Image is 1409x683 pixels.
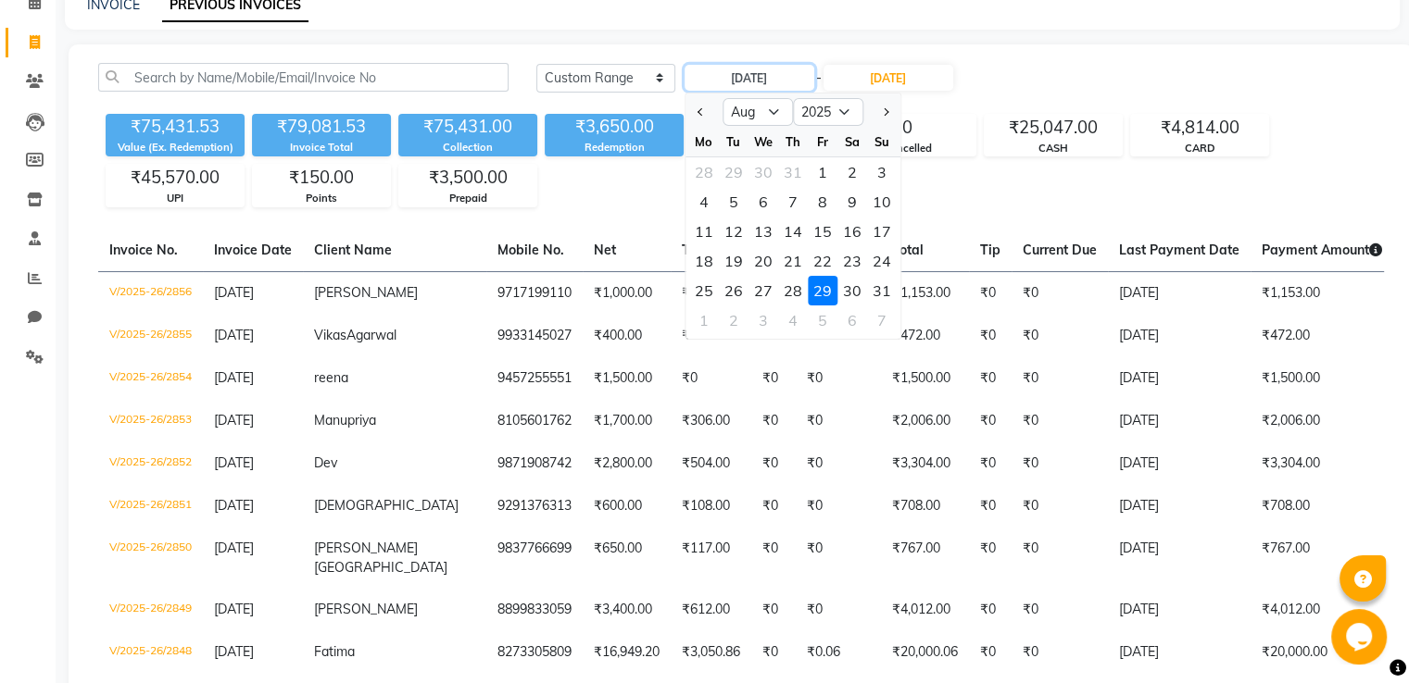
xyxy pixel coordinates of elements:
td: ₹0 [969,528,1012,589]
span: Total [892,242,924,258]
span: Last Payment Date [1119,242,1239,258]
span: - [816,68,822,88]
td: V/2025-26/2848 [98,631,203,674]
div: Thursday, August 7, 2025 [778,187,808,217]
td: [DATE] [1108,357,1251,400]
div: 23 [837,246,867,276]
span: Tax [682,242,705,258]
td: 8105601762 [486,400,583,442]
select: Select year [793,98,863,126]
td: [DATE] [1108,485,1251,528]
div: 29 [808,276,837,305]
div: Thursday, July 31, 2025 [778,157,808,187]
td: [DATE] [1108,271,1251,315]
td: 9717199110 [486,271,583,315]
td: ₹2,006.00 [881,400,969,442]
td: 9837766699 [486,528,583,589]
td: ₹472.00 [881,315,969,357]
div: ₹3,650.00 [545,114,684,140]
span: [DATE] [214,601,254,617]
td: ₹0.06 [796,631,881,674]
div: Friday, August 1, 2025 [808,157,837,187]
div: 28 [778,276,808,305]
div: Su [867,127,897,156]
td: ₹0 [1012,442,1108,485]
div: Wednesday, August 20, 2025 [749,246,778,276]
div: Thursday, September 4, 2025 [778,305,808,335]
span: [DATE] [214,369,254,386]
td: ₹0 [796,485,881,528]
span: Manupriya [314,412,376,428]
td: 9291376313 [486,485,583,528]
div: Monday, August 11, 2025 [689,217,719,246]
div: Sunday, August 31, 2025 [867,276,897,305]
span: [GEOGRAPHIC_DATA] [314,559,447,576]
div: 30 [837,276,867,305]
td: ₹0 [671,357,751,400]
td: 8899833059 [486,589,583,631]
div: 19 [719,246,749,276]
div: CARD [1131,141,1268,156]
td: ₹708.00 [1251,485,1393,528]
div: Th [778,127,808,156]
div: 20 [749,246,778,276]
div: 6 [837,305,867,335]
div: Saturday, August 9, 2025 [837,187,867,217]
td: ₹3,050.86 [671,631,751,674]
td: ₹0 [969,357,1012,400]
div: ₹25,047.00 [985,115,1122,141]
div: Thursday, August 28, 2025 [778,276,808,305]
td: V/2025-26/2851 [98,485,203,528]
td: V/2025-26/2852 [98,442,203,485]
div: 6 [749,187,778,217]
td: ₹0 [796,357,881,400]
td: ₹650.00 [583,528,671,589]
div: 18 [689,246,719,276]
div: 27 [749,276,778,305]
div: CASH [985,141,1122,156]
div: Mo [689,127,719,156]
div: Tuesday, August 12, 2025 [719,217,749,246]
span: [DATE] [214,540,254,556]
div: Saturday, August 16, 2025 [837,217,867,246]
div: 25 [689,276,719,305]
div: ₹4,814.00 [1131,115,1268,141]
div: 5 [808,305,837,335]
div: Tuesday, July 29, 2025 [719,157,749,187]
div: 17 [867,217,897,246]
div: Monday, August 25, 2025 [689,276,719,305]
td: ₹504.00 [671,442,751,485]
td: ₹0 [1012,528,1108,589]
div: 9 [837,187,867,217]
span: [DATE] [214,412,254,428]
div: Wednesday, August 27, 2025 [749,276,778,305]
div: Tu [719,127,749,156]
td: ₹612.00 [671,589,751,631]
td: ₹16,949.20 [583,631,671,674]
span: Dev [314,454,337,471]
span: [DATE] [214,497,254,514]
div: 5 [719,187,749,217]
td: V/2025-26/2854 [98,357,203,400]
div: ₹150.00 [253,165,390,191]
td: ₹4,012.00 [1251,589,1393,631]
div: Value (Ex. Redemption) [106,140,245,155]
td: ₹117.00 [671,528,751,589]
input: End Date [824,65,953,91]
div: 22 [808,246,837,276]
td: ₹0 [1012,315,1108,357]
div: Fr [808,127,837,156]
td: ₹0 [969,271,1012,315]
td: ₹1,500.00 [583,357,671,400]
td: ₹0 [751,400,796,442]
td: ₹0 [796,442,881,485]
td: ₹1,700.00 [583,400,671,442]
div: Tuesday, August 5, 2025 [719,187,749,217]
div: 28 [689,157,719,187]
td: V/2025-26/2855 [98,315,203,357]
span: Tip [980,242,1000,258]
span: [DATE] [214,643,254,660]
div: 21 [778,246,808,276]
div: Sunday, August 3, 2025 [867,157,897,187]
span: Current Due [1023,242,1097,258]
